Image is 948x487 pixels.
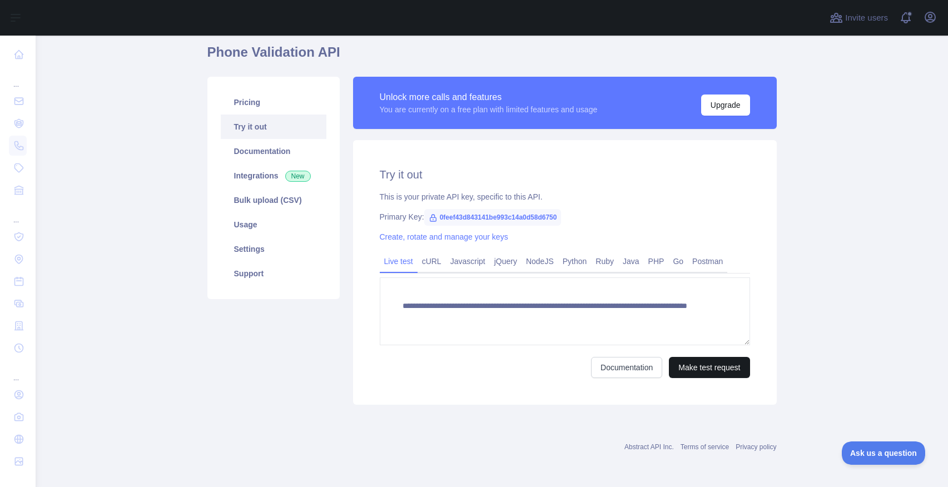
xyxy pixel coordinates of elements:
[285,171,311,182] span: New
[591,252,618,270] a: Ruby
[380,91,598,104] div: Unlock more calls and features
[668,252,688,270] a: Go
[207,43,777,70] h1: Phone Validation API
[418,252,446,270] a: cURL
[221,139,326,163] a: Documentation
[490,252,522,270] a: jQuery
[221,90,326,115] a: Pricing
[688,252,727,270] a: Postman
[380,211,750,222] div: Primary Key:
[9,202,27,225] div: ...
[558,252,592,270] a: Python
[701,95,750,116] button: Upgrade
[842,441,926,465] iframe: Toggle Customer Support
[380,104,598,115] div: You are currently on a free plan with limited features and usage
[618,252,644,270] a: Java
[446,252,490,270] a: Javascript
[827,9,890,27] button: Invite users
[221,163,326,188] a: Integrations New
[681,443,729,451] a: Terms of service
[669,357,750,378] button: Make test request
[9,360,27,382] div: ...
[624,443,674,451] a: Abstract API Inc.
[221,261,326,286] a: Support
[380,232,508,241] a: Create, rotate and manage your keys
[845,12,888,24] span: Invite users
[380,252,418,270] a: Live test
[736,443,776,451] a: Privacy policy
[9,67,27,89] div: ...
[380,191,750,202] div: This is your private API key, specific to this API.
[221,237,326,261] a: Settings
[221,188,326,212] a: Bulk upload (CSV)
[522,252,558,270] a: NodeJS
[221,212,326,237] a: Usage
[424,209,562,226] span: 0feef43d843141be993c14a0d58d6750
[221,115,326,139] a: Try it out
[380,167,750,182] h2: Try it out
[591,357,662,378] a: Documentation
[644,252,669,270] a: PHP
